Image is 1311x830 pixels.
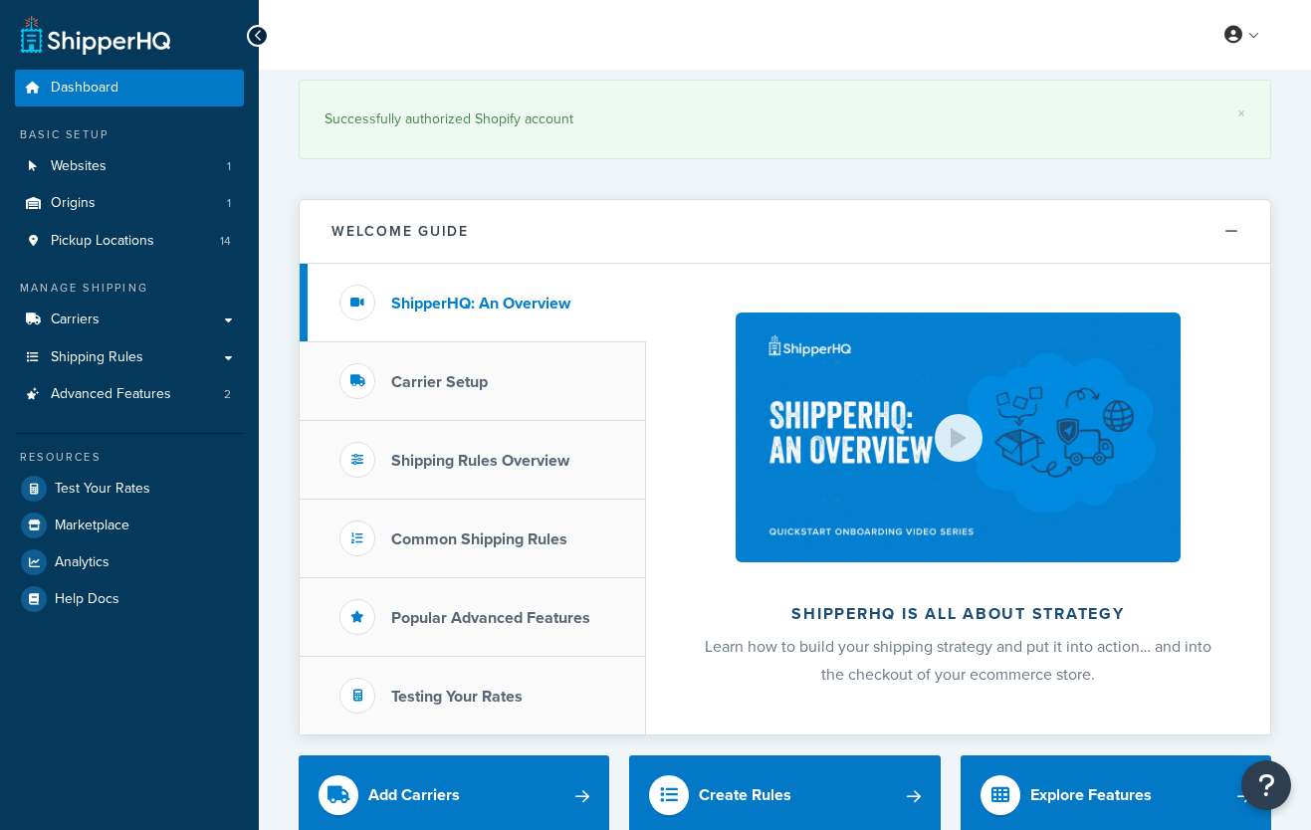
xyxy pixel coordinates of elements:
[1241,760,1291,810] button: Open Resource Center
[51,158,107,175] span: Websites
[15,471,244,507] a: Test Your Rates
[15,376,244,413] li: Advanced Features
[15,280,244,297] div: Manage Shipping
[15,148,244,185] a: Websites1
[55,591,119,608] span: Help Docs
[705,635,1211,686] span: Learn how to build your shipping strategy and put it into action… and into the checkout of your e...
[15,449,244,466] div: Resources
[331,224,469,239] h2: Welcome Guide
[699,781,791,809] div: Create Rules
[325,105,1245,133] div: Successfully authorized Shopify account
[227,195,231,212] span: 1
[51,311,100,328] span: Carriers
[368,781,460,809] div: Add Carriers
[55,518,129,534] span: Marketplace
[15,70,244,106] a: Dashboard
[15,223,244,260] li: Pickup Locations
[736,312,1180,562] img: ShipperHQ is all about strategy
[391,688,523,706] h3: Testing Your Rates
[15,223,244,260] a: Pickup Locations14
[699,605,1217,623] h2: ShipperHQ is all about strategy
[391,452,569,470] h3: Shipping Rules Overview
[391,295,570,312] h3: ShipperHQ: An Overview
[15,126,244,143] div: Basic Setup
[1030,781,1152,809] div: Explore Features
[220,233,231,250] span: 14
[15,185,244,222] a: Origins1
[224,386,231,403] span: 2
[391,530,567,548] h3: Common Shipping Rules
[15,544,244,580] a: Analytics
[55,481,150,498] span: Test Your Rates
[51,233,154,250] span: Pickup Locations
[15,302,244,338] a: Carriers
[15,581,244,617] a: Help Docs
[1237,105,1245,121] a: ×
[51,195,96,212] span: Origins
[15,185,244,222] li: Origins
[300,200,1270,264] button: Welcome Guide
[391,373,488,391] h3: Carrier Setup
[391,609,590,627] h3: Popular Advanced Features
[51,349,143,366] span: Shipping Rules
[15,376,244,413] a: Advanced Features2
[51,80,118,97] span: Dashboard
[55,554,109,571] span: Analytics
[15,508,244,543] a: Marketplace
[15,339,244,376] a: Shipping Rules
[227,158,231,175] span: 1
[51,386,171,403] span: Advanced Features
[15,148,244,185] li: Websites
